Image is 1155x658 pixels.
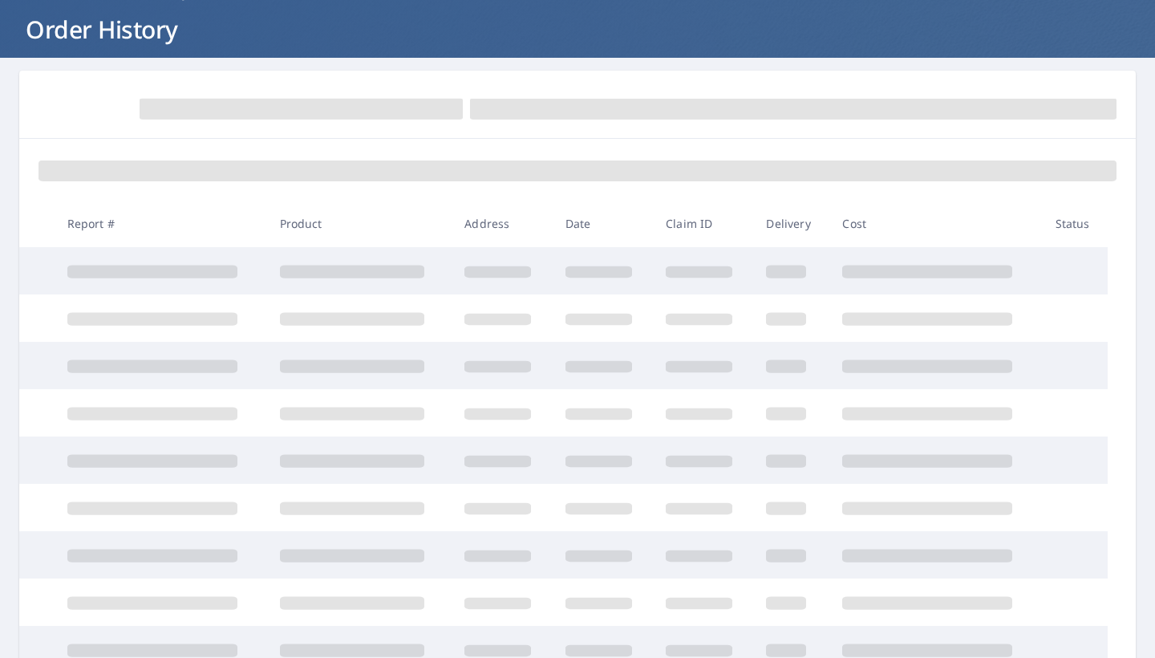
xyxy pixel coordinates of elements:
[55,200,267,247] th: Report #
[553,200,653,247] th: Date
[452,200,552,247] th: Address
[753,200,829,247] th: Delivery
[19,13,1136,46] h1: Order History
[829,200,1042,247] th: Cost
[653,200,753,247] th: Claim ID
[267,200,452,247] th: Product
[1043,200,1108,247] th: Status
